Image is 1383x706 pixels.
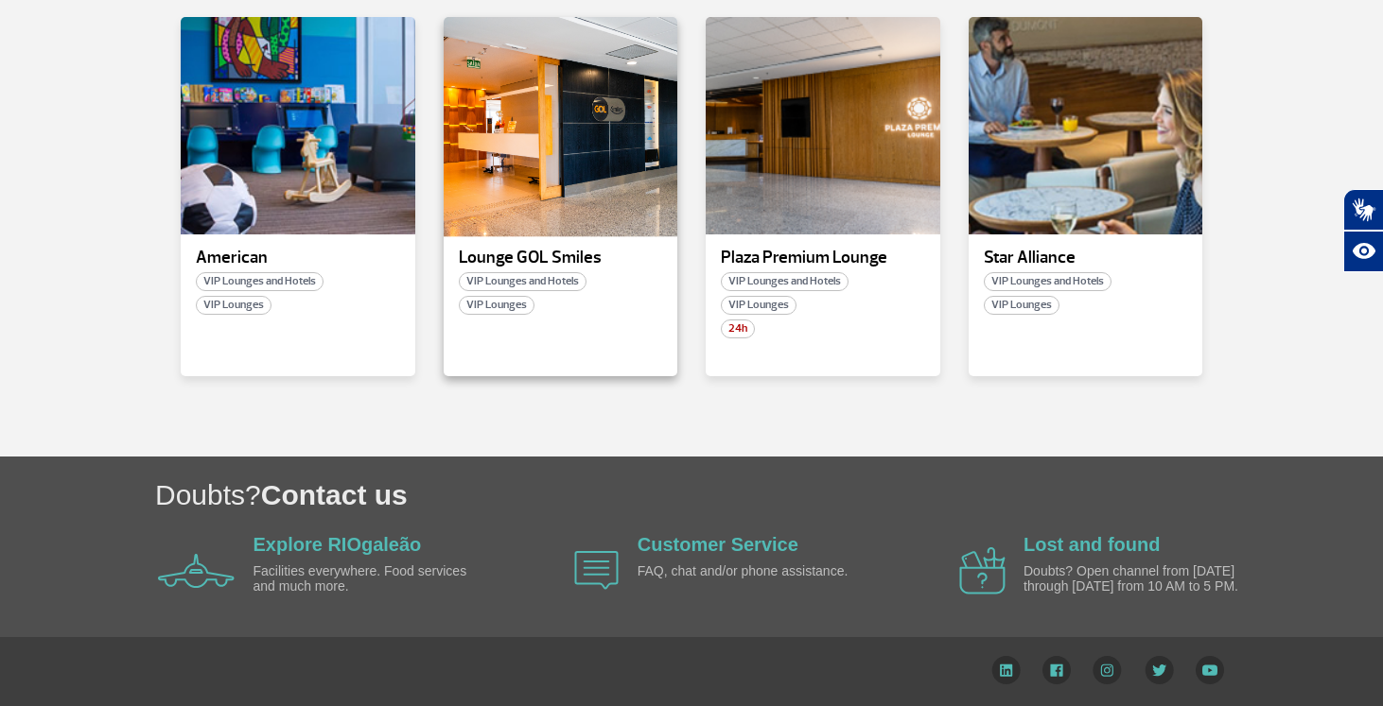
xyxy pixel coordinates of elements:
span: VIP Lounges [196,296,271,315]
img: Facebook [1042,656,1071,684]
span: VIP Lounges [721,296,797,315]
span: VIP Lounges [459,296,534,315]
img: LinkedIn [991,656,1021,684]
img: airplane icon [574,551,619,590]
span: VIP Lounges and Hotels [984,272,1112,291]
img: YouTube [1196,656,1224,684]
span: VIP Lounges and Hotels [459,272,586,291]
p: Plaza Premium Lounge [721,249,925,267]
p: Facilities everywhere. Food services and much more. [254,564,471,594]
p: Doubts? Open channel from [DATE] through [DATE] from 10 AM to 5 PM. [1024,564,1241,594]
h1: Doubts? [155,475,1383,514]
span: VIP Lounges [984,296,1059,315]
p: Lounge GOL Smiles [459,249,663,267]
a: Customer Service [638,534,798,555]
img: airplane icon [158,554,235,588]
button: Abrir recursos assistivos. [1343,231,1383,272]
img: airplane icon [959,547,1006,594]
span: VIP Lounges and Hotels [196,272,324,291]
span: Contact us [261,479,408,510]
a: Explore RIOgaleão [254,534,422,555]
span: 24h [721,319,755,338]
p: Star Alliance [984,249,1188,267]
span: VIP Lounges and Hotels [721,272,849,291]
img: Instagram [1093,656,1122,684]
div: Plugin de acessibilidade da Hand Talk. [1343,189,1383,272]
a: Lost and found [1024,534,1160,555]
img: Twitter [1145,656,1174,684]
p: American [196,249,400,267]
p: FAQ, chat and/or phone assistance. [638,564,855,578]
button: Abrir tradutor de língua de sinais. [1343,189,1383,231]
